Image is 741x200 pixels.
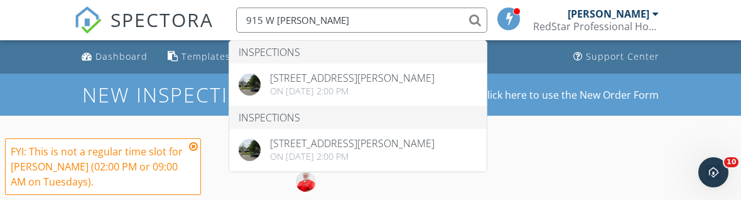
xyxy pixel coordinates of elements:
img: streetview [239,74,261,96]
a: Templates [163,45,235,69]
a: Click here to use the New Order Form [481,90,659,100]
div: RedStar Professional Home Inspection, Inc [533,20,659,33]
span: SPECTORA [111,6,214,33]
a: [STREET_ADDRESS][PERSON_NAME] On [DATE] 2:00 pm [229,64,487,106]
a: [STREET_ADDRESS][PERSON_NAME] On [DATE] 2:00 pm [229,129,487,171]
div: Support Center [586,50,659,62]
div: On [DATE] 2:00 pm [270,152,435,162]
a: Dashboard [77,45,153,69]
div: FYI: This is not a regular time slot for [PERSON_NAME] (02:00 PM or 09:00 AM on Tuesdays). [11,144,185,189]
img: streetview [239,139,261,161]
img: 0bb69521658f43df87d48accff9a2cd6.jpeg [296,172,316,192]
div: [STREET_ADDRESS][PERSON_NAME] [270,73,435,83]
a: Support Center [568,45,664,69]
div: Templates [181,50,230,62]
div: [STREET_ADDRESS][PERSON_NAME] [270,138,435,148]
a: SPECTORA [74,17,214,43]
li: Inspections [229,106,487,129]
img: The Best Home Inspection Software - Spectora [74,6,102,34]
div: [PERSON_NAME] [568,8,649,20]
div: Dashboard [95,50,148,62]
input: Search everything... [236,8,487,33]
li: Inspections [229,41,487,64]
span: 10 [724,157,738,167]
div: On [DATE] 2:00 pm [270,86,435,96]
h1: New Inspection [82,84,360,106]
iframe: Intercom live chat [698,157,728,187]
